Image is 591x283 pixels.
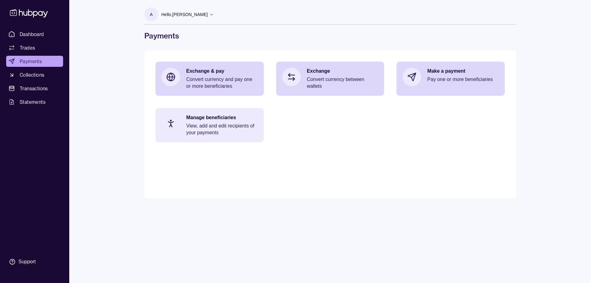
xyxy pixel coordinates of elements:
[6,42,63,53] a: Trades
[18,258,36,265] div: Support
[396,62,505,92] a: Make a paymentPay one or more beneficiaries
[144,31,516,41] h1: Payments
[307,76,378,90] p: Convert currency between wallets
[6,255,63,268] a: Support
[155,62,264,96] a: Exchange & payConvert currency and pay one or more beneficiaries
[307,68,378,75] p: Exchange
[186,68,258,75] p: Exchange & pay
[186,76,258,90] p: Convert currency and pay one or more beneficiaries
[6,83,63,94] a: Transactions
[186,123,258,136] p: View, add and edit recipients of your payments
[427,68,499,75] p: Make a payment
[6,96,63,107] a: Statements
[186,114,258,121] p: Manage beneficiaries
[6,56,63,67] a: Payments
[161,11,208,18] p: Hello, [PERSON_NAME]
[20,98,46,106] span: Statements
[150,11,153,18] p: A
[20,85,48,92] span: Transactions
[427,76,499,83] p: Pay one or more beneficiaries
[20,71,44,79] span: Collections
[155,108,264,142] a: Manage beneficiariesView, add and edit recipients of your payments
[276,62,384,96] a: ExchangeConvert currency between wallets
[20,30,44,38] span: Dashboard
[20,44,35,51] span: Trades
[20,58,42,65] span: Payments
[6,29,63,40] a: Dashboard
[6,69,63,80] a: Collections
